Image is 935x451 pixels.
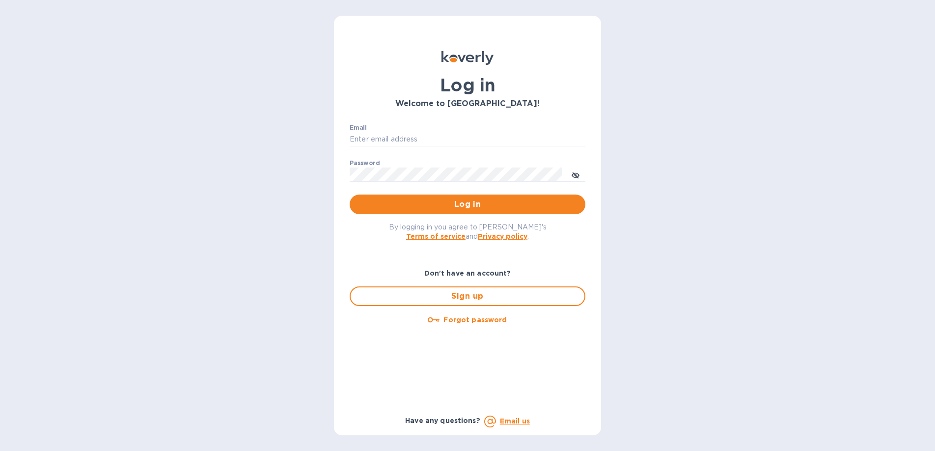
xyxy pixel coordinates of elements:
[350,75,585,95] h1: Log in
[350,286,585,306] button: Sign up
[350,99,585,109] h3: Welcome to [GEOGRAPHIC_DATA]!
[406,232,466,240] a: Terms of service
[350,160,380,166] label: Password
[350,195,585,214] button: Log in
[500,417,530,425] a: Email us
[441,51,494,65] img: Koverly
[357,198,577,210] span: Log in
[358,290,577,302] span: Sign up
[478,232,527,240] a: Privacy policy
[405,417,480,424] b: Have any questions?
[424,269,511,277] b: Don't have an account?
[350,125,367,131] label: Email
[389,223,547,240] span: By logging in you agree to [PERSON_NAME]'s and .
[350,132,585,147] input: Enter email address
[443,316,507,324] u: Forgot password
[566,165,585,184] button: toggle password visibility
